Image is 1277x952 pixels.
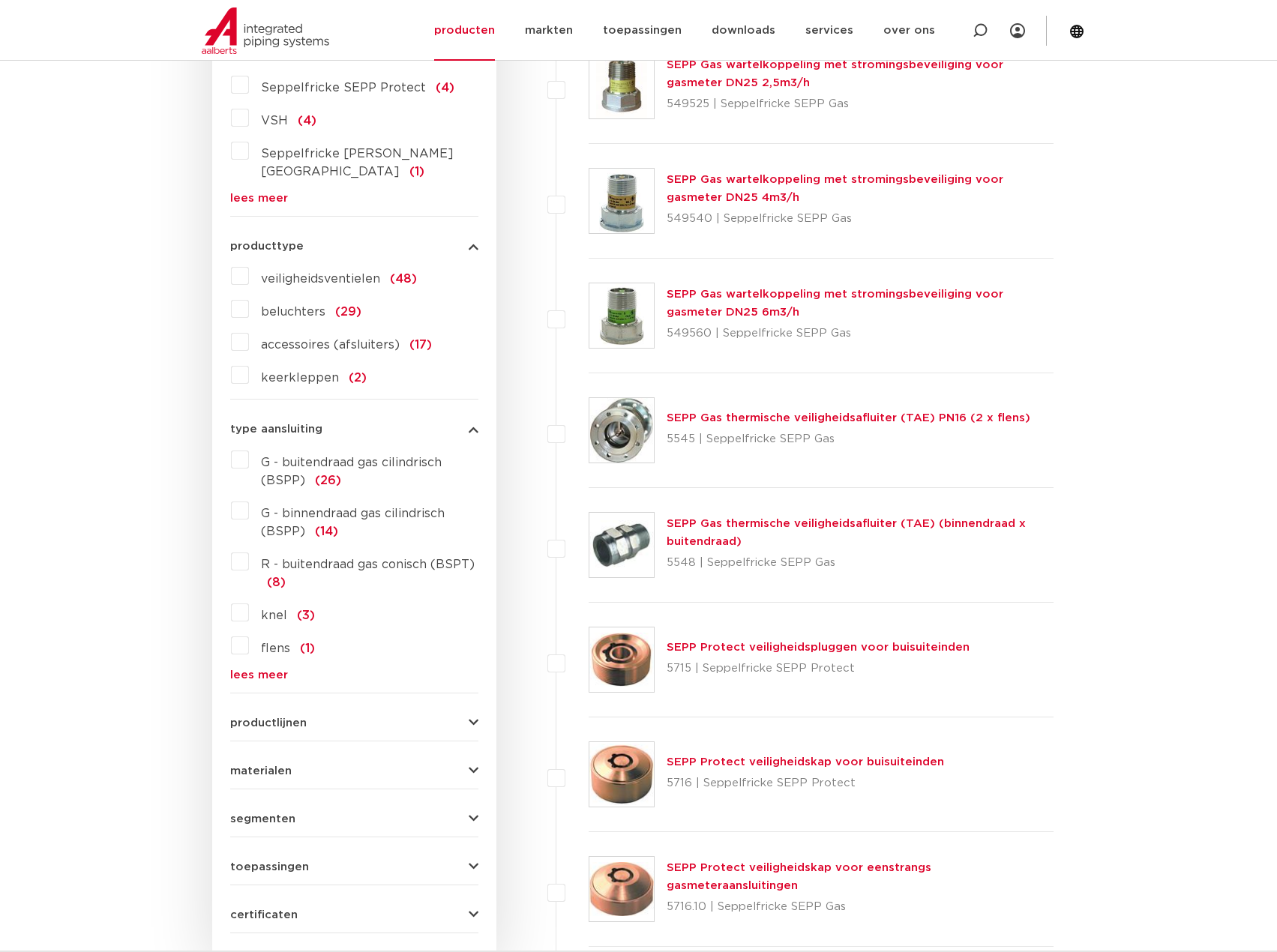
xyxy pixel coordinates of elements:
[589,513,654,577] img: Thumbnail for SEPP Gas thermische veiligheidsafluiter (TAE) (binnendraad x buitendraad)
[667,92,1054,116] p: 549525 | Seppelfricke SEPP Gas
[667,771,944,795] p: 5716 | Seppelfricke SEPP Protect
[267,576,286,588] span: (8)
[230,424,322,435] span: type aansluiting
[261,306,325,318] span: beluchters
[230,669,478,681] a: lees meer
[667,895,1054,919] p: 5716.10 | Seppelfricke SEPP Gas
[300,642,315,654] span: (1)
[667,174,1003,203] a: SEPP Gas wartelkoppeling met stromingsbeveiliging voor gasmeter DN25 4m3/h
[261,457,442,486] span: G - buitendraad gas cilindrisch (BSPP)
[349,372,367,384] span: (2)
[589,398,654,463] img: Thumbnail for SEPP Gas thermische veiligheidsafluiter (TAE) PN16 (2 x flens)
[335,306,361,318] span: (29)
[261,82,426,94] span: Seppelfricke SEPP Protect
[589,857,654,921] img: Thumbnail for SEPP Protect veiligheidskap voor eenstrangs gasmeteraansluitingen
[230,909,298,921] span: certificaten
[667,642,970,653] a: SEPP Protect veiligheidspluggen voor buisuiteinden
[298,115,316,127] span: (4)
[589,627,654,692] img: Thumbnail for SEPP Protect veiligheidspluggen voor buisuiteinden
[261,273,380,285] span: veiligheidsventielen
[667,322,1054,346] p: 549560 | Seppelfricke SEPP Gas
[589,742,654,807] img: Thumbnail for SEPP Protect veiligheidskap voor buisuiteinden
[261,609,287,621] span: knel
[589,169,654,233] img: Thumbnail for SEPP Gas wartelkoppeling met stromingsbeveiliging voor gasmeter DN25 4m3/h
[667,427,1030,451] p: 5545 | Seppelfricke SEPP Gas
[667,289,1003,318] a: SEPP Gas wartelkoppeling met stromingsbeveiliging voor gasmeter DN25 6m3/h
[667,551,1054,575] p: 5548 | Seppelfricke SEPP Gas
[230,909,478,921] button: certificaten
[667,207,1054,231] p: 549540 | Seppelfricke SEPP Gas
[261,642,290,654] span: flens
[667,862,931,891] a: SEPP Protect veiligheidskap voor eenstrangs gasmeteraansluitingen
[315,525,338,537] span: (14)
[297,609,315,621] span: (3)
[230,765,292,777] span: materialen
[230,717,478,729] button: productlijnen
[230,241,304,252] span: producttype
[230,424,478,435] button: type aansluiting
[261,115,288,127] span: VSH
[261,558,475,570] span: R - buitendraad gas conisch (BSPT)
[667,518,1026,547] a: SEPP Gas thermische veiligheidsafluiter (TAE) (binnendraad x buitendraad)
[667,756,944,768] a: SEPP Protect veiligheidskap voor buisuiteinden
[230,861,478,873] button: toepassingen
[230,717,307,729] span: productlijnen
[230,193,478,204] a: lees meer
[230,765,478,777] button: materialen
[409,339,432,351] span: (17)
[315,475,341,486] span: (26)
[261,372,339,384] span: keerkleppen
[390,273,417,285] span: (48)
[230,241,478,252] button: producttype
[261,507,445,537] span: G - binnendraad gas cilindrisch (BSPP)
[230,813,295,825] span: segmenten
[589,54,654,118] img: Thumbnail for SEPP Gas wartelkoppeling met stromingsbeveiliging voor gasmeter DN25 2,5m3/h
[667,657,970,681] p: 5715 | Seppelfricke SEPP Protect
[409,166,424,178] span: (1)
[667,412,1030,424] a: SEPP Gas thermische veiligheidsafluiter (TAE) PN16 (2 x flens)
[436,82,454,94] span: (4)
[261,339,400,351] span: accessoires (afsluiters)
[589,283,654,348] img: Thumbnail for SEPP Gas wartelkoppeling met stromingsbeveiliging voor gasmeter DN25 6m3/h
[230,813,478,825] button: segmenten
[261,148,454,178] span: Seppelfricke [PERSON_NAME][GEOGRAPHIC_DATA]
[230,861,309,873] span: toepassingen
